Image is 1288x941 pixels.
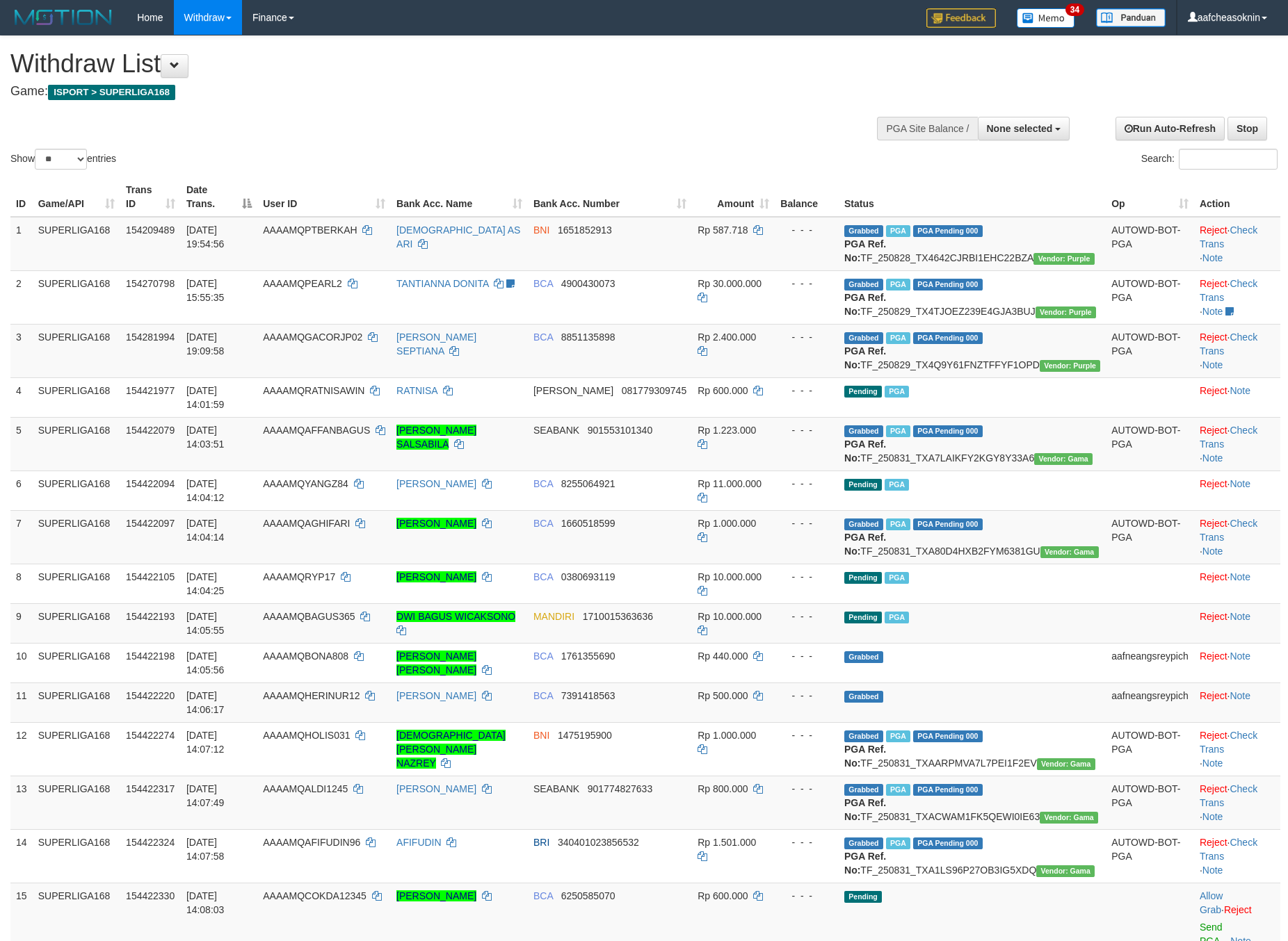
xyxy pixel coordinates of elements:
[1200,837,1227,848] a: Reject
[186,278,225,303] span: [DATE] 15:55:35
[1230,650,1250,662] a: Note
[126,890,175,901] span: 154422330
[263,837,360,848] span: AAAAMQAFIFUDIN96
[780,223,833,237] div: - - -
[1106,722,1194,776] td: AUTOWD-BOT-PGA
[1202,252,1223,263] a: Note
[533,690,553,701] span: BCA
[1194,603,1280,643] td: ·
[1096,8,1166,27] img: panduan.png
[561,518,615,529] span: Copy 1660518599 to clipboard
[33,722,120,776] td: SUPERLIGA168
[396,224,520,249] a: [DEMOGRAPHIC_DATA] AS ARI
[698,650,748,662] span: Rp 440.000
[561,278,615,289] span: Copy 4900430073 to clipboard
[533,518,553,529] span: BCA
[844,851,886,876] b: PGA Ref. No:
[533,385,613,396] span: [PERSON_NAME]
[839,324,1106,377] td: TF_250829_TX4Q9Y61FNZTFFYF1OPD
[533,571,553,582] span: BCA
[263,650,348,662] span: AAAAMQBONA808
[10,510,33,564] td: 7
[10,564,33,603] td: 8
[33,510,120,564] td: SUPERLIGA168
[396,425,476,450] a: [PERSON_NAME] SALSABILA
[780,728,833,742] div: - - -
[126,478,175,489] span: 154422094
[844,479,882,491] span: Pending
[10,377,33,417] td: 4
[33,829,120,883] td: SUPERLIGA168
[533,224,549,236] span: BNI
[1194,270,1280,324] td: · ·
[698,690,748,701] span: Rp 500.000
[561,571,615,582] span: Copy 0380693119 to clipboard
[839,510,1106,564] td: TF_250831_TXA80D4HXB2FYM6381GU
[263,611,355,622] span: AAAAMQBAGUS365
[10,270,33,324] td: 2
[588,783,652,794] span: Copy 901774827633 to clipboard
[186,425,225,450] span: [DATE] 14:03:51
[844,784,883,796] span: Grabbed
[839,417,1106,470] td: TF_250831_TXA7LAIKFY2KGY8Y33A6
[186,837,225,862] span: [DATE] 14:07:58
[10,324,33,377] td: 3
[263,224,357,236] span: AAAAMQPTBERKAH
[885,479,909,491] span: Marked by aafsoycanthlai
[844,238,886,263] b: PGA Ref. No:
[987,123,1053,134] span: None selected
[126,690,175,701] span: 154422220
[558,837,639,848] span: Copy 340401023856532 to clipboard
[1200,730,1227,741] a: Reject
[1106,682,1194,722] td: aafneangsreypich
[561,650,615,662] span: Copy 1761355690 to clipboard
[1194,776,1280,829] td: · ·
[1200,278,1227,289] a: Reject
[1194,722,1280,776] td: · ·
[1106,177,1194,217] th: Op: activate to sort column ascending
[533,425,579,436] span: SEABANK
[533,611,574,622] span: MANDIRI
[396,783,476,794] a: [PERSON_NAME]
[33,643,120,682] td: SUPERLIGA168
[1106,510,1194,564] td: AUTOWD-BOT-PGA
[1200,224,1227,236] a: Reject
[10,417,33,470] td: 5
[844,744,886,769] b: PGA Ref. No:
[1200,518,1257,543] a: Check Trans
[1194,510,1280,564] td: · ·
[10,217,33,271] td: 1
[396,890,476,901] a: [PERSON_NAME]
[1141,149,1278,170] label: Search:
[698,837,756,848] span: Rp 1.501.000
[1230,690,1250,701] a: Note
[913,425,983,437] span: PGA Pending
[10,829,33,883] td: 14
[1200,783,1227,794] a: Reject
[886,730,910,742] span: Marked by aafsoycanthlai
[1200,224,1257,249] a: Check Trans
[1194,470,1280,510] td: ·
[1200,690,1227,701] a: Reject
[126,518,175,529] span: 154422097
[33,324,120,377] td: SUPERLIGA168
[698,478,762,489] span: Rp 11.000.000
[263,690,360,701] span: AAAAMQHERINUR12
[926,8,996,28] img: Feedback.jpg
[780,477,833,491] div: - - -
[186,890,225,915] span: [DATE] 14:08:03
[1194,177,1280,217] th: Action
[263,783,348,794] span: AAAAMQALDI1245
[186,730,225,755] span: [DATE] 14:07:12
[844,386,882,398] span: Pending
[692,177,775,217] th: Amount: activate to sort column ascending
[263,385,364,396] span: AAAAMQRATNISAWIN
[263,518,350,529] span: AAAAMQAGHIFARI
[35,149,87,170] select: Showentries
[1017,8,1075,28] img: Button%20Memo.svg
[780,835,833,849] div: - - -
[533,890,553,901] span: BCA
[886,784,910,796] span: Marked by aafsengchandara
[1194,324,1280,377] td: · ·
[1200,425,1257,450] a: Check Trans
